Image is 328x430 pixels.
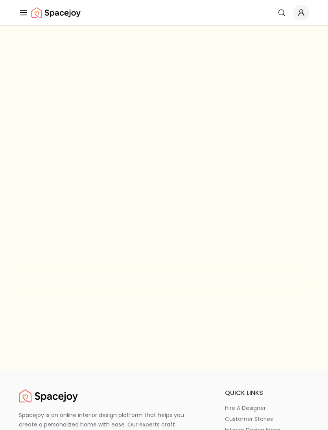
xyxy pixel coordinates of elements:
[225,404,266,412] p: hire a designer
[225,415,309,423] a: customer stories
[31,5,81,20] img: Spacejoy Logo
[31,5,81,20] a: Spacejoy
[19,388,78,404] a: Spacejoy
[225,404,309,412] a: hire a designer
[225,388,309,398] h6: quick links
[19,388,78,404] img: Spacejoy Logo
[225,415,273,423] p: customer stories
